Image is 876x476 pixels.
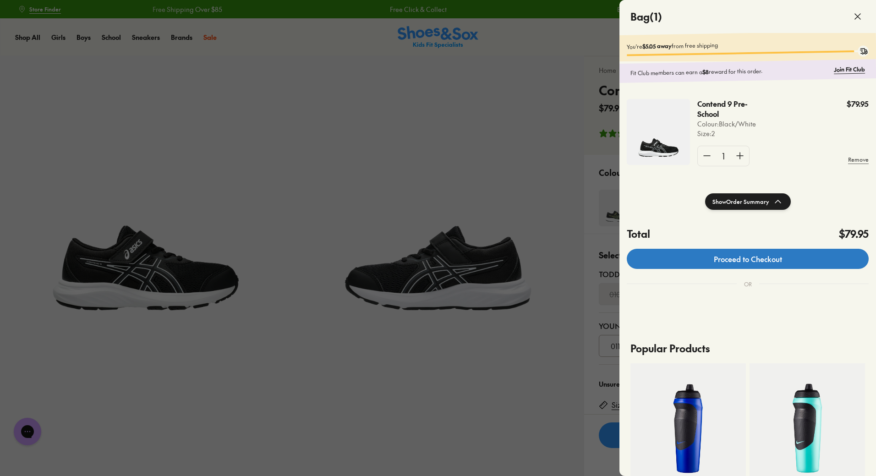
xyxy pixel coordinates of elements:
a: Proceed to Checkout [627,249,869,269]
h4: $79.95 [839,226,869,241]
a: Join Fit Club [834,65,865,74]
p: $79.95 [847,99,869,109]
p: Popular Products [630,334,865,363]
p: Colour: Black/White [697,119,769,129]
h4: Total [627,226,650,241]
b: $8 [702,68,709,75]
button: ShowOrder Summary [705,193,791,210]
p: You're from free shipping [627,38,869,50]
div: 1 [716,146,731,166]
img: 4-498692.jpg [627,99,690,165]
p: Fit Club members can earn a reward for this order. [630,66,830,77]
h4: Bag ( 1 ) [630,9,662,24]
iframe: PayPal-paypal [627,306,869,331]
p: Contend 9 Pre-School [697,99,755,119]
div: OR [737,273,759,295]
p: Size : 2 [697,129,769,138]
b: $5.05 away [642,42,672,50]
button: Gorgias live chat [5,3,32,31]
